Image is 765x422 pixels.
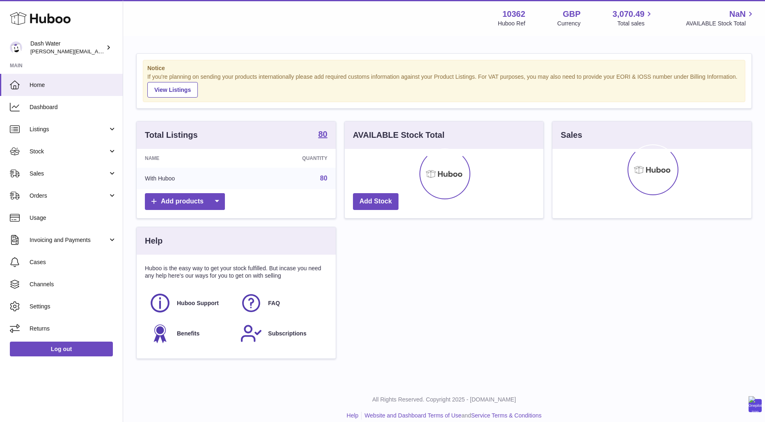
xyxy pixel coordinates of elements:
span: 3,070.49 [613,9,645,20]
a: Add Stock [353,193,399,210]
h3: Help [145,235,163,246]
div: Currency [557,20,581,27]
a: Benefits [149,322,232,344]
a: FAQ [240,292,323,314]
span: Returns [30,325,117,333]
strong: Notice [147,64,741,72]
a: Help [347,412,359,419]
a: Huboo Support [149,292,232,314]
a: NaN AVAILABLE Stock Total [686,9,755,27]
a: View Listings [147,82,198,98]
strong: 80 [318,130,327,138]
th: Quantity [242,149,336,168]
a: Subscriptions [240,322,323,344]
span: Total sales [617,20,654,27]
p: All Rights Reserved. Copyright 2025 - [DOMAIN_NAME] [130,396,758,404]
img: james@dash-water.com [10,41,22,54]
div: Huboo Ref [498,20,525,27]
a: 80 [318,130,327,140]
span: Subscriptions [268,330,306,338]
h3: Total Listings [145,130,198,141]
li: and [362,412,541,420]
td: With Huboo [137,168,242,189]
div: Dash Water [30,40,104,55]
span: Dashboard [30,103,117,111]
span: FAQ [268,299,280,307]
span: Settings [30,303,117,310]
span: Benefits [177,330,199,338]
span: AVAILABLE Stock Total [686,20,755,27]
span: Sales [30,170,108,178]
span: Cases [30,258,117,266]
span: Home [30,81,117,89]
span: Usage [30,214,117,222]
span: Huboo Support [177,299,219,307]
div: If you're planning on sending your products internationally please add required customs informati... [147,73,741,98]
p: Huboo is the easy way to get your stock fulfilled. But incase you need any help here's our ways f... [145,265,328,280]
span: Channels [30,281,117,288]
a: Service Terms & Conditions [471,412,542,419]
span: Stock [30,148,108,155]
strong: GBP [563,9,580,20]
span: Orders [30,192,108,200]
a: Add products [145,193,225,210]
strong: 10362 [502,9,525,20]
h3: AVAILABLE Stock Total [353,130,444,141]
span: [PERSON_NAME][EMAIL_ADDRESS][DOMAIN_NAME] [30,48,165,55]
th: Name [137,149,242,168]
a: Website and Dashboard Terms of Use [364,412,461,419]
a: Log out [10,342,113,356]
span: Listings [30,125,108,133]
a: 3,070.49 Total sales [613,9,654,27]
span: Invoicing and Payments [30,236,108,244]
h3: Sales [561,130,582,141]
span: NaN [729,9,746,20]
a: 80 [320,175,328,182]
